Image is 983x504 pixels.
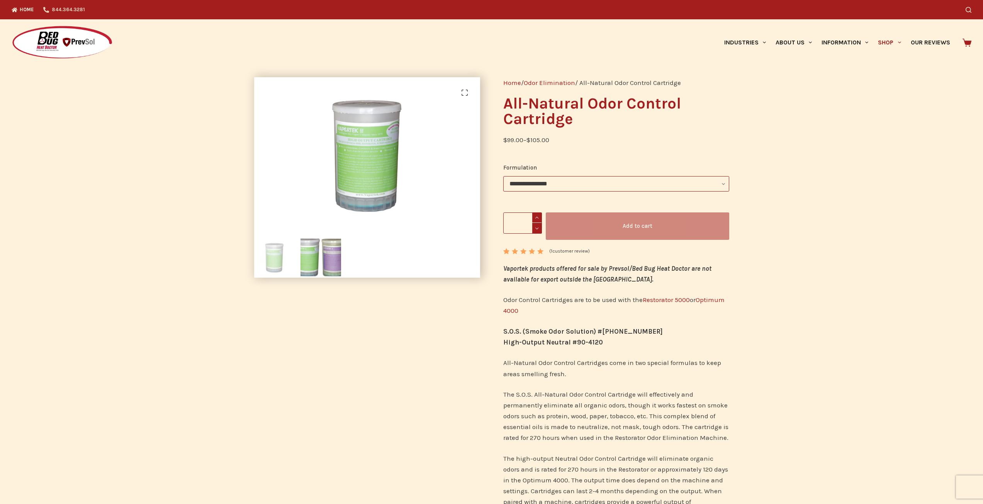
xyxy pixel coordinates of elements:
bdi: 99.00 [503,136,523,144]
strong: Vaportek products offered for sale by Prevsol/Bed Bug Heat Doctor are not available for export ou... [503,265,711,283]
img: All-Natural Odor Control Cartridge [254,237,295,278]
p: The S.O.S. All-Natural Odor Control Cartridge will effectively and permanently eliminate all orga... [503,389,729,443]
p: All-Natural Odor Control Cartridges come in two special formulas to keep areas smelling fresh. [503,357,729,379]
span: Rated out of 5 based on customer rating [503,248,545,290]
p: Odor Control Cartridges are to be used with the or [503,294,729,316]
a: Restorator 5000 [643,296,690,304]
nav: Breadcrumb [503,77,729,88]
h1: All-Natural Odor Control Cartridge [503,96,729,127]
a: Information [817,19,873,66]
span: $ [503,136,507,144]
a: View full-screen image gallery [457,85,472,100]
a: About Us [771,19,817,66]
strong: High-Output Neutral #90-4120 [503,338,603,346]
button: Add to cart [546,212,729,240]
img: Odor Elimination Cartridges in Neutral and Smoke Odor Solution Scents [301,237,341,278]
bdi: 105.00 [526,136,549,144]
div: Rated 5.00 out of 5 [503,248,545,254]
button: Search [966,7,971,13]
span: 1 [551,248,552,254]
a: (1customer review) [549,248,590,255]
a: Home [503,79,521,87]
a: Our Reviews [906,19,955,66]
img: Prevsol/Bed Bug Heat Doctor [12,25,113,60]
label: Formulation [503,163,729,173]
nav: Primary [719,19,955,66]
p: – [503,134,729,145]
button: Open LiveChat chat widget [6,3,29,26]
span: $ [526,136,530,144]
a: Industries [719,19,771,66]
input: Product quantity [503,212,542,234]
a: Shop [873,19,906,66]
span: 1 [503,248,509,260]
a: Odor Elimination [524,79,575,87]
strong: S.O.S. (Smoke Odor Solution) #[PHONE_NUMBER] [503,328,663,335]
